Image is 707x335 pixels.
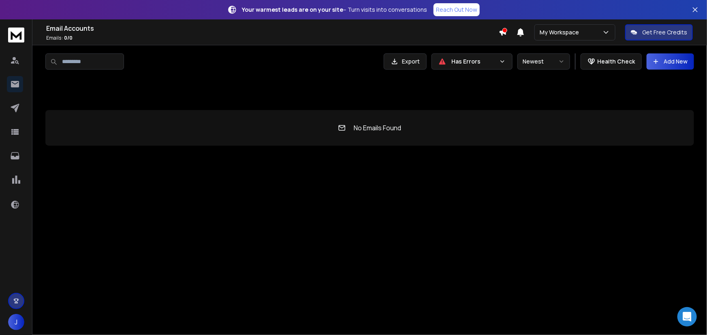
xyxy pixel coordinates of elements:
div: Open Intercom Messenger [677,307,697,327]
button: Newest [517,53,570,70]
p: Emails : [46,35,499,41]
p: Get Free Credits [642,28,687,36]
p: Health Check [597,57,635,66]
button: Add New [647,53,694,70]
p: My Workspace [540,28,582,36]
button: J [8,314,24,330]
p: No Emails Found [354,123,401,133]
p: – Turn visits into conversations [242,6,427,14]
button: Export [384,53,427,70]
h1: Email Accounts [46,23,499,33]
a: Reach Out Now [434,3,480,16]
button: Get Free Credits [625,24,693,40]
button: Health Check [581,53,642,70]
span: 0 / 0 [64,34,73,41]
img: logo [8,28,24,42]
strong: Your warmest leads are on your site [242,6,343,13]
p: Has Errors [451,57,496,66]
p: Reach Out Now [436,6,477,14]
